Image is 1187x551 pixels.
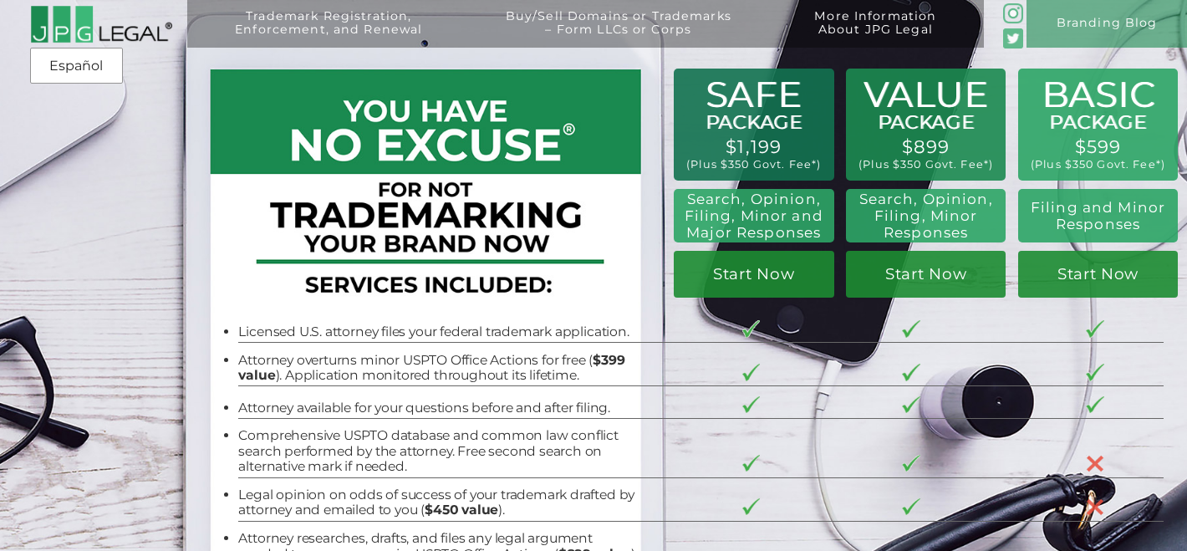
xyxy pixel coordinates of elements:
li: Comprehensive USPTO database and common law conflict search performed by the attorney. Free secon... [238,428,639,474]
img: checkmark-border-3.png [742,396,760,414]
b: $450 value [425,502,498,518]
img: Twitter_Social_Icon_Rounded_Square_Color-mid-green3-90.png [1003,28,1023,48]
img: X-30-3.png [1086,455,1103,472]
img: checkmark-border-3.png [742,498,760,516]
img: checkmark-border-3.png [902,396,920,414]
li: Licensed U.S. attorney files your federal trademark application. [238,324,639,339]
a: Español [35,51,118,81]
h2: Filing and Minor Responses [1027,200,1169,233]
img: checkmark-border-3.png [902,364,920,381]
a: Buy/Sell Domains or Trademarks– Form LLCs or Corps [470,10,767,58]
img: 2016-logo-black-letters-3-r.png [30,5,172,43]
li: Legal opinion on odds of success of your trademark drafted by attorney and emailed to you ( ). [238,487,639,518]
a: Trademark Registration,Enforcement, and Renewal [200,10,458,58]
img: checkmark-border-3.png [1086,396,1103,414]
a: More InformationAbout JPG Legal [779,10,972,58]
img: checkmark-border-3.png [902,455,920,472]
li: Attorney overturns minor USPTO Office Actions for free ( ). Application monitored throughout its ... [238,353,639,384]
b: $399 value [238,352,624,383]
img: checkmark-border-3.png [742,455,760,472]
img: checkmark-border-3.png [742,364,760,381]
a: Start Now [846,251,1006,298]
a: Start Now [674,251,834,298]
img: checkmark-border-3.png [1086,320,1103,338]
img: glyph-logo_May2016-green3-90.png [1003,3,1023,23]
img: checkmark-border-3.png [902,320,920,338]
h2: Search, Opinion, Filing, Minor and Major Responses [680,191,827,242]
a: Start Now [1018,251,1179,298]
li: Attorney available for your questions before and after filing. [238,400,639,416]
img: X-30-3.png [1086,498,1103,516]
img: checkmark-border-3.png [1086,364,1103,381]
img: checkmark-border-3.png [742,320,760,338]
h2: Search, Opinion, Filing, Minor Responses [855,191,996,242]
img: checkmark-border-3.png [902,498,920,516]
